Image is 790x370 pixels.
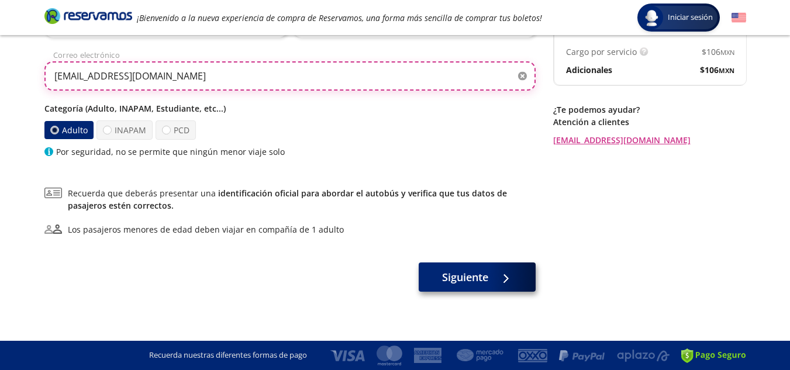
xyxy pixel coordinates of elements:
p: Por seguridad, no se permite que ningún menor viaje solo [56,146,285,158]
p: Categoría (Adulto, INAPAM, Estudiante, etc...) [44,102,536,115]
input: Correo electrónico [44,61,536,91]
p: Adicionales [566,64,612,76]
span: Siguiente [442,269,488,285]
span: $ 106 [700,64,734,76]
span: Iniciar sesión [663,12,717,23]
span: $ 106 [702,46,734,58]
p: Recuerda nuestras diferentes formas de pago [149,350,307,361]
a: identificación oficial para abordar el autobús y verifica que tus datos de pasajeros estén correc... [68,188,507,211]
p: Atención a clientes [553,116,746,128]
small: MXN [720,48,734,57]
i: Brand Logo [44,7,132,25]
button: English [732,11,746,25]
label: INAPAM [96,120,153,140]
button: Siguiente [419,262,536,292]
div: Los pasajeros menores de edad deben viajar en compañía de 1 adulto [68,223,344,236]
p: ¿Te podemos ayudar? [553,103,746,116]
label: PCD [156,120,196,140]
span: Recuerda que deberás presentar una [68,187,536,212]
a: Brand Logo [44,7,132,28]
label: Adulto [44,121,94,139]
em: ¡Bienvenido a la nueva experiencia de compra de Reservamos, una forma más sencilla de comprar tus... [137,12,542,23]
a: [EMAIL_ADDRESS][DOMAIN_NAME] [553,134,746,146]
small: MXN [719,66,734,75]
p: Cargo por servicio [566,46,637,58]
